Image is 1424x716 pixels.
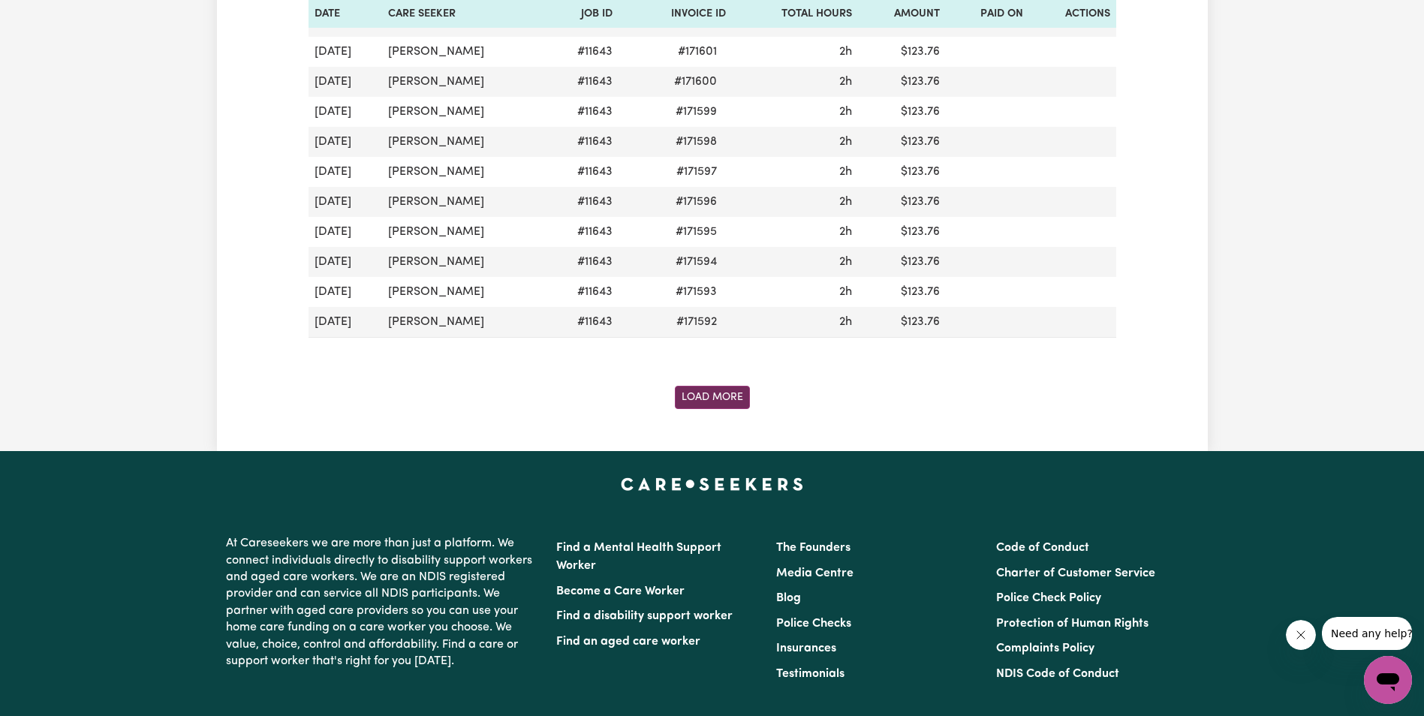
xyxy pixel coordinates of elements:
span: # 171592 [667,313,726,331]
td: $ 123.76 [858,247,946,277]
td: # 11643 [547,157,619,187]
td: [PERSON_NAME] [382,217,546,247]
a: Insurances [776,642,836,654]
td: [PERSON_NAME] [382,127,546,157]
td: [DATE] [309,127,383,157]
td: [PERSON_NAME] [382,67,546,97]
a: Charter of Customer Service [996,567,1155,579]
td: [DATE] [309,157,383,187]
span: # 171594 [667,253,726,271]
span: 2 hours [839,136,852,148]
td: $ 123.76 [858,217,946,247]
a: Media Centre [776,567,853,579]
td: # 11643 [547,37,619,67]
iframe: Message from company [1322,617,1412,650]
td: [PERSON_NAME] [382,97,546,127]
span: 2 hours [839,76,852,88]
a: Careseekers home page [621,478,803,490]
td: # 11643 [547,307,619,338]
span: # 171593 [667,283,726,301]
td: $ 123.76 [858,67,946,97]
button: Fetch older invoices [675,386,750,409]
td: [PERSON_NAME] [382,157,546,187]
td: [DATE] [309,67,383,97]
td: # 11643 [547,217,619,247]
span: # 171596 [667,193,726,211]
td: # 11643 [547,187,619,217]
td: [DATE] [309,307,383,338]
span: 2 hours [839,226,852,238]
a: Testimonials [776,668,844,680]
a: Complaints Policy [996,642,1094,654]
span: 2 hours [839,166,852,178]
iframe: Button to launch messaging window [1364,656,1412,704]
span: # 171597 [667,163,726,181]
span: Need any help? [9,11,91,23]
span: 2 hours [839,106,852,118]
a: Blog [776,592,801,604]
td: $ 123.76 [858,157,946,187]
span: 2 hours [839,286,852,298]
td: [PERSON_NAME] [382,37,546,67]
td: [DATE] [309,187,383,217]
span: # 171598 [667,133,726,151]
td: [DATE] [309,277,383,307]
span: # 171599 [667,103,726,121]
td: [PERSON_NAME] [382,307,546,338]
td: # 11643 [547,277,619,307]
a: The Founders [776,542,850,554]
span: 2 hours [839,256,852,268]
p: At Careseekers we are more than just a platform. We connect individuals directly to disability su... [226,529,538,675]
span: # 171600 [665,73,726,91]
td: [DATE] [309,37,383,67]
td: # 11643 [547,127,619,157]
span: 2 hours [839,46,852,58]
td: # 11643 [547,97,619,127]
a: NDIS Code of Conduct [996,668,1119,680]
a: Become a Care Worker [556,585,685,597]
a: Police Check Policy [996,592,1101,604]
td: [DATE] [309,247,383,277]
td: $ 123.76 [858,97,946,127]
td: $ 123.76 [858,307,946,338]
span: # 171595 [667,223,726,241]
span: 2 hours [839,316,852,328]
td: $ 123.76 [858,277,946,307]
td: $ 123.76 [858,37,946,67]
a: Protection of Human Rights [996,618,1149,630]
a: Find an aged care worker [556,636,700,648]
span: 2 hours [839,196,852,208]
td: [DATE] [309,217,383,247]
td: $ 123.76 [858,127,946,157]
td: $ 123.76 [858,187,946,217]
td: # 11643 [547,247,619,277]
a: Find a Mental Health Support Worker [556,542,721,572]
td: [PERSON_NAME] [382,277,546,307]
span: # 171601 [669,43,726,61]
iframe: Close message [1286,620,1316,650]
td: [PERSON_NAME] [382,247,546,277]
a: Police Checks [776,618,851,630]
a: Code of Conduct [996,542,1089,554]
td: [PERSON_NAME] [382,187,546,217]
td: # 11643 [547,67,619,97]
a: Find a disability support worker [556,610,733,622]
td: [DATE] [309,97,383,127]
